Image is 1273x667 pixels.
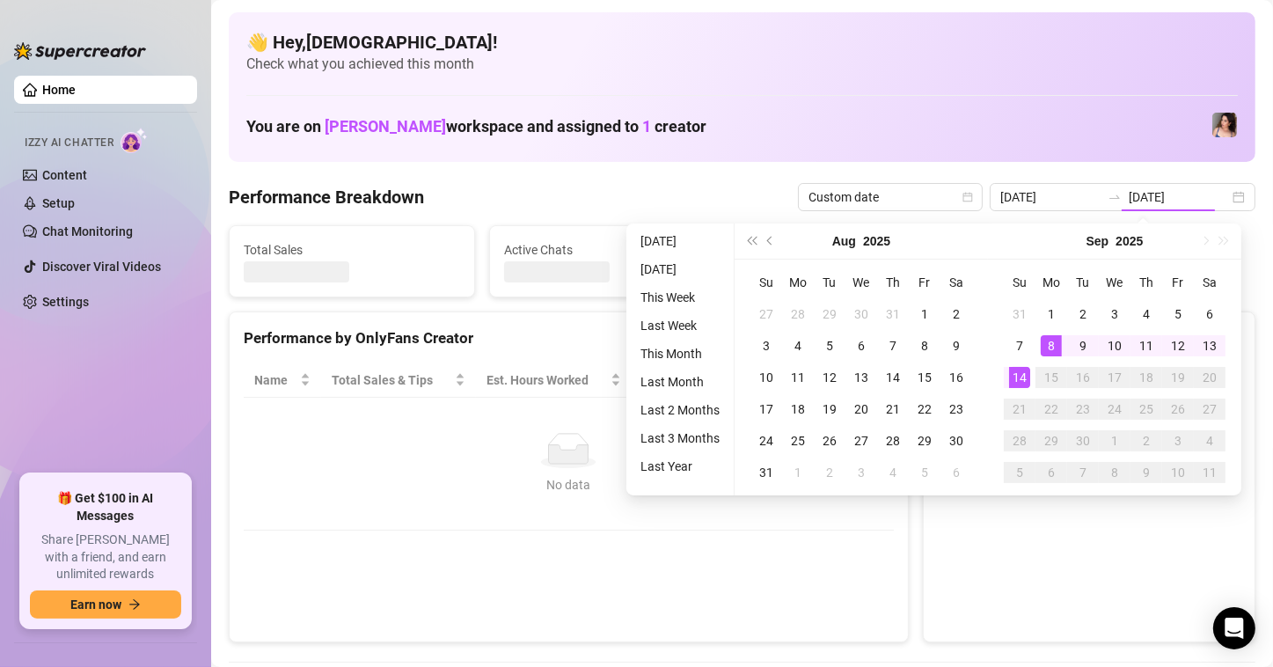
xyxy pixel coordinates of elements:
[229,185,424,209] h4: Performance Breakdown
[25,135,113,151] span: Izzy AI Chatter
[487,370,607,390] div: Est. Hours Worked
[244,326,894,350] div: Performance by OnlyFans Creator
[121,128,148,153] img: AI Chatter
[325,117,446,136] span: [PERSON_NAME]
[749,363,893,398] th: Chat Conversion
[14,42,146,60] img: logo-BBDzfeDw.svg
[642,370,725,390] span: Sales / Hour
[642,117,651,136] span: 1
[30,490,181,524] span: 🎁 Get $100 in AI Messages
[1000,187,1101,207] input: Start date
[42,168,87,182] a: Content
[254,370,296,390] span: Name
[128,598,141,611] span: arrow-right
[1108,190,1122,204] span: to
[938,326,1240,350] div: Sales by OnlyFans Creator
[962,192,973,202] span: calendar
[30,590,181,619] button: Earn nowarrow-right
[632,363,750,398] th: Sales / Hour
[244,363,321,398] th: Name
[246,117,706,136] h1: You are on workspace and assigned to creator
[808,184,972,210] span: Custom date
[42,260,161,274] a: Discover Viral Videos
[70,597,121,612] span: Earn now
[332,370,451,390] span: Total Sales & Tips
[1129,187,1229,207] input: End date
[1108,190,1122,204] span: swap-right
[261,475,876,495] div: No data
[244,240,460,260] span: Total Sales
[759,370,868,390] span: Chat Conversion
[1213,607,1255,649] div: Open Intercom Messenger
[42,295,89,309] a: Settings
[246,30,1238,55] h4: 👋 Hey, [DEMOGRAPHIC_DATA] !
[30,531,181,583] span: Share [PERSON_NAME] with a friend, and earn unlimited rewards
[321,363,476,398] th: Total Sales & Tips
[765,240,981,260] span: Messages Sent
[42,196,75,210] a: Setup
[1212,113,1237,137] img: Lauren
[246,55,1238,74] span: Check what you achieved this month
[42,224,133,238] a: Chat Monitoring
[504,240,721,260] span: Active Chats
[42,83,76,97] a: Home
